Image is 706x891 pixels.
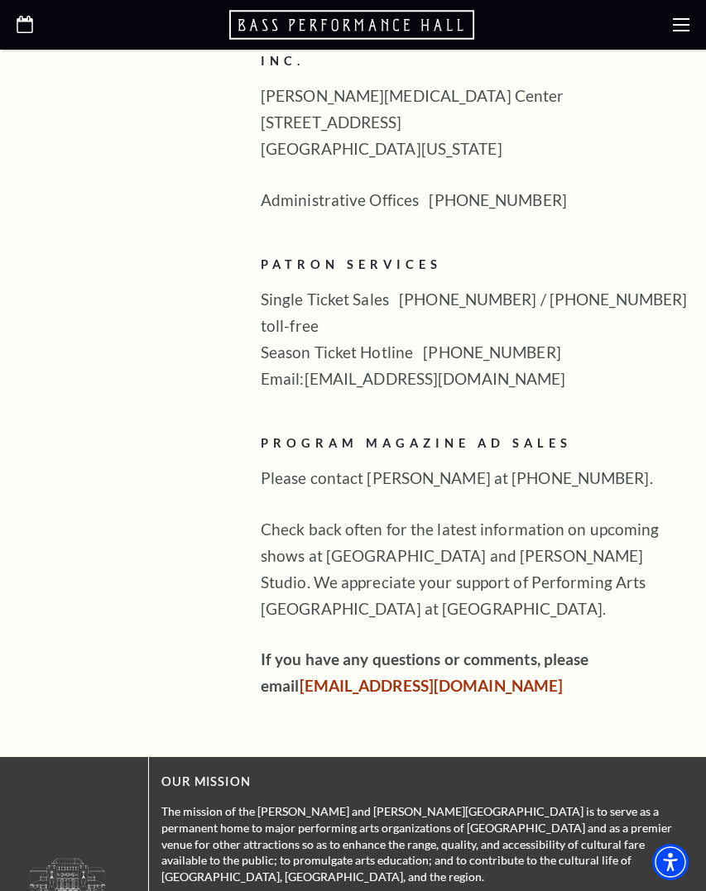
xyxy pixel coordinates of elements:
h2: Patron Services [261,255,689,275]
h2: Performing Arts [GEOGRAPHIC_DATA], Inc. [261,31,689,72]
p: [PERSON_NAME][MEDICAL_DATA] Center [STREET_ADDRESS] [GEOGRAPHIC_DATA][US_STATE] [261,83,689,162]
p: OUR MISSION [161,772,689,793]
p: Please contact [PERSON_NAME] at [PHONE_NUMBER]. [261,465,689,491]
p: Administrative Offices [PHONE_NUMBER] [261,187,689,213]
a: [EMAIL_ADDRESS][DOMAIN_NAME] [300,676,564,695]
h2: PROGRAM MAGAZINE AD SALES [261,434,689,454]
a: Open this option [17,16,33,35]
p: Single Ticket Sales [PHONE_NUMBER] / [PHONE_NUMBER] toll-free Season Ticket Hotline [PHONE_NUMBER... [261,286,689,392]
p: The mission of the [PERSON_NAME] and [PERSON_NAME][GEOGRAPHIC_DATA] is to serve as a permanent ho... [161,803,689,884]
a: Open this option [229,8,478,41]
div: Accessibility Menu [652,844,689,880]
strong: If you have any questions or comments, please email [261,649,589,695]
p: Check back often for the latest information on upcoming shows at [GEOGRAPHIC_DATA] and [PERSON_NA... [261,516,689,622]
